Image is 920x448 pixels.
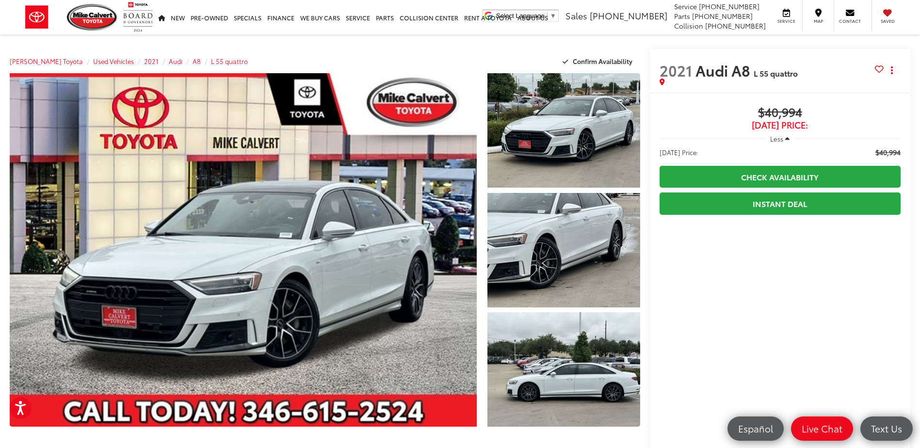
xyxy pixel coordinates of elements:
span: Less [770,134,783,143]
span: Text Us [866,422,907,434]
a: A8 [193,57,201,65]
span: $40,994 [660,106,901,120]
img: Mike Calvert Toyota [67,4,118,31]
a: Expand Photo 0 [10,73,477,427]
span: 2021 [660,60,692,80]
span: [PHONE_NUMBER] [699,1,759,11]
span: [DATE] Price: [660,120,901,130]
img: 2021 Audi A8 L 55 quattro [5,71,482,429]
button: Less [766,130,795,147]
span: [PHONE_NUMBER] [692,11,753,21]
a: Español [727,416,784,441]
span: [PHONE_NUMBER] [705,21,766,31]
a: Text Us [860,416,913,441]
span: L 55 quattro [754,67,798,79]
span: [PHONE_NUMBER] [590,9,667,22]
a: Expand Photo 2 [487,193,640,307]
span: Live Chat [797,422,847,434]
span: Parts [674,11,690,21]
span: Confirm Availability [573,57,632,65]
span: Saved [877,18,898,24]
span: Collision [674,21,703,31]
span: Sales [565,9,587,22]
span: dropdown dots [891,66,893,74]
a: [PERSON_NAME] Toyota [10,57,83,65]
a: 2021 [144,57,159,65]
img: 2021 Audi A8 L 55 quattro [486,72,642,189]
span: Audi A8 [695,60,754,80]
span: Map [807,18,829,24]
a: Check Availability [660,166,901,188]
span: Español [733,422,778,434]
span: [DATE] Price: [660,147,698,157]
a: Live Chat [791,416,853,441]
span: $40,994 [875,147,901,157]
button: Actions [884,62,901,79]
img: 2021 Audi A8 L 55 quattro [486,311,642,428]
span: ▼ [550,12,556,19]
a: Expand Photo 3 [487,312,640,427]
span: Service [674,1,697,11]
a: L 55 quattro [211,57,248,65]
a: Instant Deal [660,192,901,214]
span: Contact [839,18,861,24]
a: Audi [169,57,182,65]
span: Service [775,18,797,24]
button: Confirm Availability [557,53,640,70]
a: Used Vehicles [93,57,134,65]
img: 2021 Audi A8 L 55 quattro [486,192,642,308]
a: Expand Photo 1 [487,73,640,188]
